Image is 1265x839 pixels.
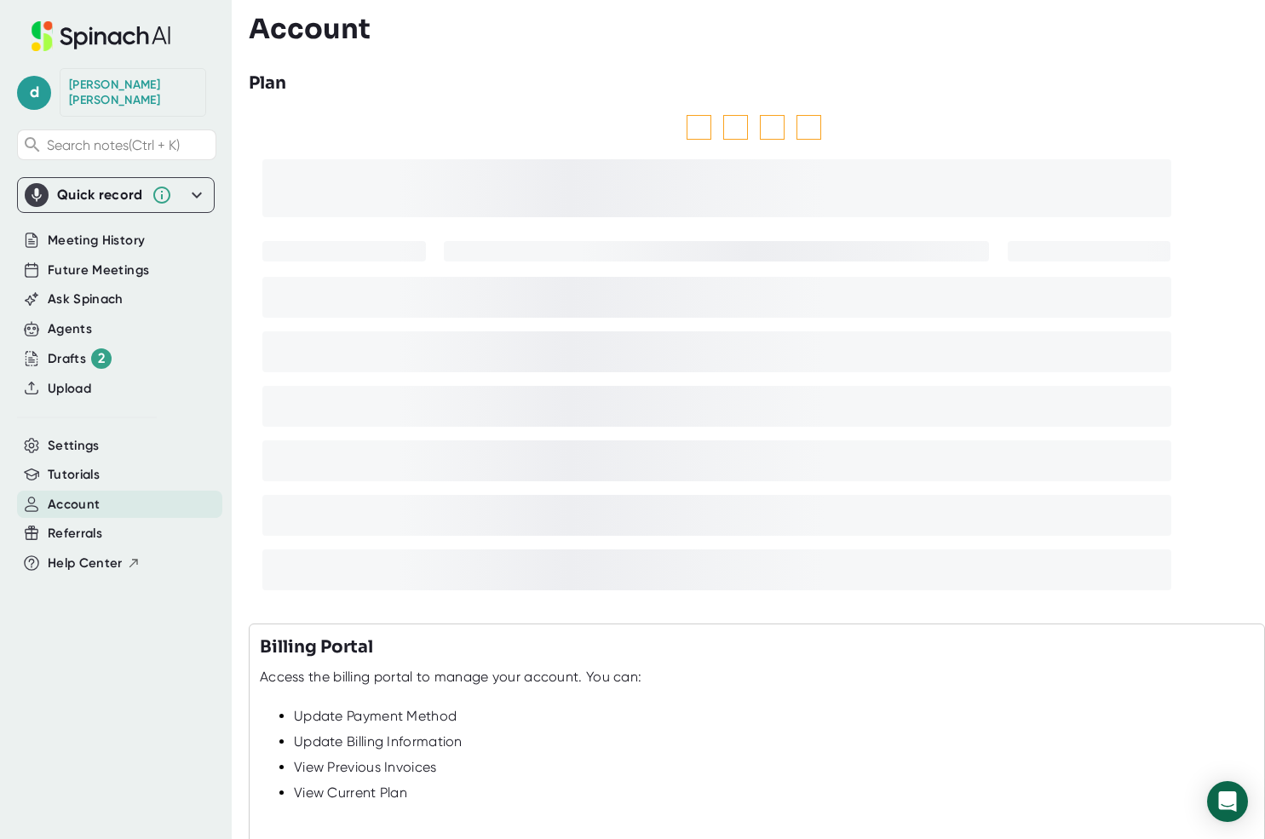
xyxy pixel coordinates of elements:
span: Search notes (Ctrl + K) [47,137,180,153]
div: 2 [91,348,112,369]
button: Future Meetings [48,261,149,280]
div: David Dietz [69,78,197,107]
h3: Plan [249,71,286,96]
div: Open Intercom Messenger [1207,781,1248,822]
button: Account [48,495,100,514]
button: Help Center [48,554,141,573]
button: Ask Spinach [48,290,124,309]
div: Quick record [25,178,207,212]
button: Settings [48,436,100,456]
button: Meeting History [48,231,145,250]
button: Drafts 2 [48,348,112,369]
button: Agents [48,319,92,339]
div: Update Billing Information [294,733,1254,750]
div: Quick record [57,187,143,204]
button: Referrals [48,524,102,543]
button: Upload [48,379,91,399]
div: Update Payment Method [294,708,1254,725]
h3: Billing Portal [260,635,373,660]
span: Help Center [48,554,123,573]
div: View Previous Invoices [294,759,1254,776]
div: Drafts [48,348,112,369]
button: Tutorials [48,465,100,485]
div: Access the billing portal to manage your account. You can: [260,669,641,686]
span: d [17,76,51,110]
h3: Account [249,13,371,45]
div: View Current Plan [294,784,1254,802]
